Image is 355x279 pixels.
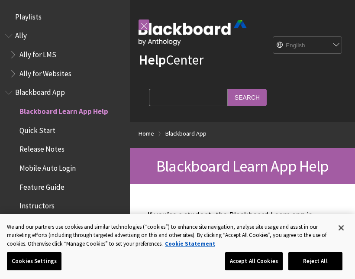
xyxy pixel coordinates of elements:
button: Accept All Cookies [225,252,283,270]
img: Blackboard by Anthology [139,20,247,45]
strong: Help [139,51,166,68]
span: Mobile Auto Login [19,161,76,172]
a: More information about your privacy, opens in a new tab [165,240,215,247]
button: Cookies Settings [7,252,61,270]
span: Blackboard App [15,85,65,97]
button: Reject All [288,252,342,270]
select: Site Language Selector [273,37,342,54]
nav: Book outline for Anthology Ally Help [5,29,125,81]
span: Quick Start [19,123,55,135]
span: Release Notes [19,142,65,154]
span: Ally for Websites [19,66,71,78]
span: Feature Guide [19,180,65,191]
span: Instructors [19,199,55,211]
span: Ally [15,29,27,40]
a: HelpCenter [139,51,203,68]
span: Blackboard Learn App Help [156,156,329,176]
span: Ally for LMS [19,47,56,59]
span: Playlists [15,10,42,21]
span: Blackboard Learn App Help [19,104,108,116]
input: Search [228,89,267,106]
nav: Book outline for Playlists [5,10,125,24]
a: Home [139,128,154,139]
a: Blackboard App [165,128,207,139]
button: Close [332,218,351,237]
div: We and our partners use cookies and similar technologies (“cookies”) to enhance site navigation, ... [7,223,330,248]
p: If you’re a student, the Blackboard Learn app is designed especially for you to view content and ... [147,209,338,277]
